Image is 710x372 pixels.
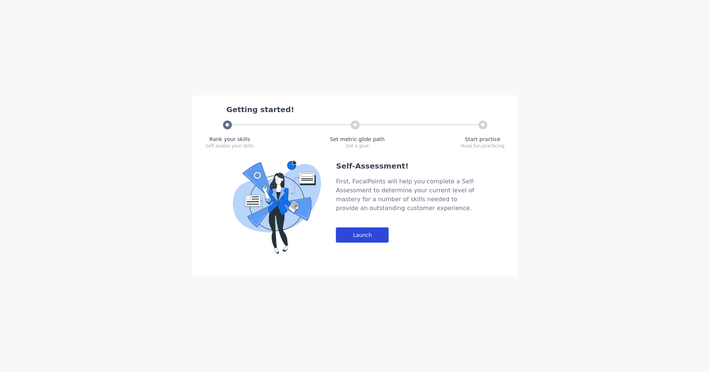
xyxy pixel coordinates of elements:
div: Set a goal [330,143,385,149]
div: Self assess your skills [206,143,254,149]
div: Launch [336,228,389,243]
div: Rank your skills [206,136,254,143]
div: Self-Assessment! [336,161,477,171]
div: Start practice [461,136,505,143]
div: First, FocalPoints will help you complete a Self-Assessment to determine your current level of ma... [336,177,477,213]
div: Have fun practicing [461,143,505,149]
div: Getting started! [227,104,505,115]
div: Set metric glide path [330,136,385,143]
